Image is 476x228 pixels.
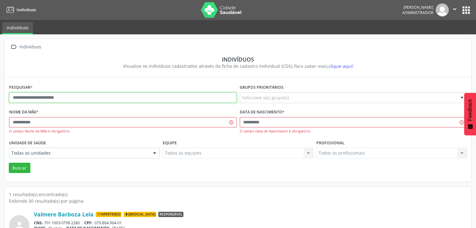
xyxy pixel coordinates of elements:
div: 701 1003 0798 2280 [34,220,467,226]
button:  [449,3,461,17]
div: Exibindo 30 resultado(s) por página [9,198,467,204]
span: [MEDICAL_DATA] [124,212,156,217]
label: Pesquisar [9,83,33,92]
a: Indivíduos [2,22,33,34]
span: CPF: [84,220,93,226]
span: CNS: [34,220,43,226]
div: 1 resultado(s) encontrado(s) [9,191,467,198]
a: Valmere Barboza Lela [34,211,94,218]
div: [PERSON_NAME] [402,5,433,10]
label: Nome da mãe [9,107,38,117]
div: Indivíduos [18,42,42,52]
label: Grupos prioritários [240,83,284,92]
span: 079.864.964-01 [95,220,122,226]
label: Equipe [163,138,177,148]
span: Indivíduos [17,7,36,12]
span: Administrador [402,10,433,15]
div: O campo Nome da Mãe é obrigatório [9,129,237,134]
span: Hipertenso [96,212,121,217]
i:  [9,42,18,52]
label: Data de nascimento [240,107,284,117]
label: Unidade de saúde [9,138,46,148]
span: Selecione o(s) grupo(s) [242,94,289,101]
span: clique aqui! [328,63,353,69]
a:  Indivíduos [9,42,42,52]
button: Feedback - Mostrar pesquisa [464,93,476,135]
div: Visualize os indivíduos cadastrados através da ficha de cadastro individual (CDS). [13,63,463,69]
span: Feedback [467,99,473,121]
i:  [451,6,458,12]
img: img [436,3,449,17]
div: Indivíduos [13,56,463,63]
button: apps [461,5,472,16]
div: O campo Data de Nascimento é obrigatório [240,129,467,134]
span: Responsável [158,212,183,217]
i: Para saber mais, [294,63,353,69]
label: Profissional [316,138,345,148]
a: Indivíduos [4,5,36,15]
span: Todas as unidades [11,150,147,156]
button: Buscar [9,163,30,173]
